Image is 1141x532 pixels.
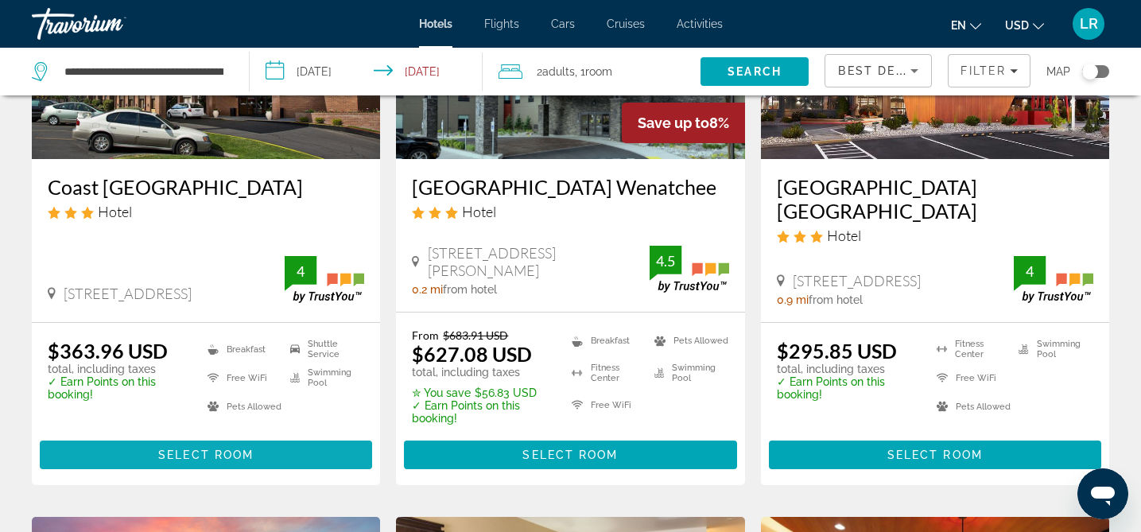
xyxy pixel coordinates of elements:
span: LR [1080,16,1098,32]
div: 3 star Hotel [412,203,728,220]
button: Filters [948,54,1030,87]
li: Pets Allowed [200,396,282,417]
ins: $627.08 USD [412,342,532,366]
iframe: Button to launch messaging window [1077,468,1128,519]
span: Hotel [827,227,861,244]
button: Toggle map [1070,64,1109,79]
div: 8% [622,103,745,143]
li: Pets Allowed [929,396,1011,417]
li: Fitness Center [564,361,646,385]
li: Free WiFi [564,393,646,417]
span: Select Room [522,449,618,461]
a: Select Room [404,445,736,462]
span: Map [1046,60,1070,83]
span: Hotel [98,203,132,220]
div: 3 star Hotel [48,203,364,220]
p: total, including taxes [777,363,917,375]
div: 4 [285,262,316,281]
p: ✓ Earn Points on this booking! [48,375,188,401]
span: Hotel [462,203,496,220]
button: Change language [951,14,981,37]
a: Hotels [419,17,452,30]
p: total, including taxes [48,363,188,375]
span: Save up to [638,115,709,131]
p: ✓ Earn Points on this booking! [412,399,552,425]
li: Swimming Pool [1011,339,1093,359]
a: Flights [484,17,519,30]
span: Filter [961,64,1006,77]
span: 2 [537,60,575,83]
a: [GEOGRAPHIC_DATA] [GEOGRAPHIC_DATA] [777,175,1093,223]
img: TrustYou guest rating badge [285,256,364,303]
li: Fitness Center [929,339,1011,359]
span: Search [728,65,782,78]
input: Search hotel destination [63,60,225,83]
a: Travorium [32,3,191,45]
a: Select Room [769,445,1101,462]
img: TrustYou guest rating badge [650,246,729,293]
button: Select Room [40,441,372,469]
button: Select Room [769,441,1101,469]
mat-select: Sort by [838,61,918,80]
button: Search [701,57,809,86]
li: Breakfast [564,328,646,352]
button: Select Room [404,441,736,469]
button: User Menu [1068,7,1109,41]
a: Cruises [607,17,645,30]
a: Coast [GEOGRAPHIC_DATA] [48,175,364,199]
p: total, including taxes [412,366,552,379]
span: Adults [542,65,575,78]
div: 3 star Hotel [777,227,1093,244]
span: Best Deals [838,64,921,77]
li: Free WiFi [200,367,282,388]
span: Select Room [887,449,983,461]
span: , 1 [575,60,612,83]
ins: $295.85 USD [777,339,897,363]
li: Free WiFi [929,367,1011,388]
span: 0.9 mi [777,293,809,306]
button: Change currency [1005,14,1044,37]
span: en [951,19,966,32]
a: Activities [677,17,723,30]
span: [STREET_ADDRESS][PERSON_NAME] [428,244,650,279]
a: [GEOGRAPHIC_DATA] Wenatchee [412,175,728,199]
a: Select Room [40,445,372,462]
span: USD [1005,19,1029,32]
ins: $363.96 USD [48,339,168,363]
span: from hotel [809,293,863,306]
div: 4.5 [650,251,681,270]
li: Breakfast [200,339,282,359]
li: Swimming Pool [646,361,729,385]
a: Cars [551,17,575,30]
span: Room [585,65,612,78]
li: Swimming Pool [282,367,365,388]
div: 4 [1014,262,1046,281]
button: Travelers: 2 adults, 0 children [483,48,701,95]
img: TrustYou guest rating badge [1014,256,1093,303]
li: Pets Allowed [646,328,729,352]
p: $56.83 USD [412,386,552,399]
span: Select Room [158,449,254,461]
p: ✓ Earn Points on this booking! [777,375,917,401]
span: From [412,328,439,342]
del: $683.91 USD [443,328,508,342]
span: [STREET_ADDRESS] [64,285,192,302]
span: 0.2 mi [412,283,443,296]
button: Select check in and out date [250,48,483,95]
span: [STREET_ADDRESS] [793,272,921,289]
span: from hotel [443,283,497,296]
span: ✮ You save [412,386,471,399]
li: Shuttle Service [282,339,365,359]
